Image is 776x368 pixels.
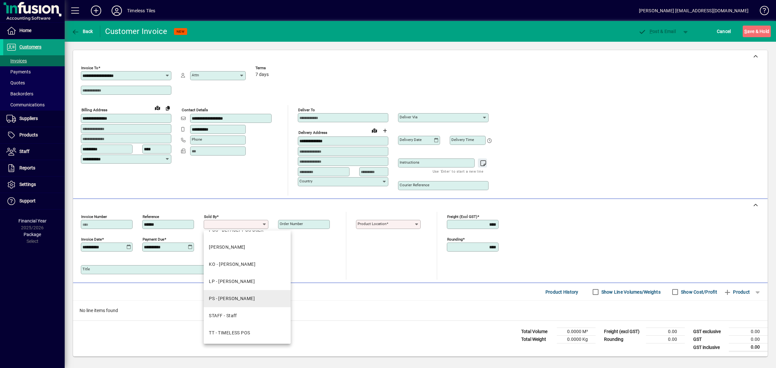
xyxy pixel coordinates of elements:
[717,26,731,37] span: Cancel
[680,289,717,295] label: Show Cost/Profit
[204,290,291,307] mat-option: PS - PETER SMYTH
[451,137,474,142] mat-label: Delivery time
[19,132,38,137] span: Products
[177,29,185,34] span: NEW
[3,177,65,193] a: Settings
[19,198,36,203] span: Support
[543,286,581,298] button: Product History
[81,66,98,70] mat-label: Invoice To
[143,214,159,219] mat-label: Reference
[204,324,291,341] mat-option: TT - TIMELESS POS
[400,183,429,187] mat-label: Courier Reference
[192,137,202,142] mat-label: Phone
[6,80,25,85] span: Quotes
[635,26,679,37] button: Post & Email
[743,26,771,37] button: Save & Hold
[400,137,422,142] mat-label: Delivery date
[3,77,65,88] a: Quotes
[447,237,463,242] mat-label: Rounding
[19,116,38,121] span: Suppliers
[298,108,315,112] mat-label: Deliver To
[209,330,250,336] div: TT - TIMELESS POS
[518,328,557,336] td: Total Volume
[3,111,65,127] a: Suppliers
[729,343,768,352] td: 0.00
[81,214,107,219] mat-label: Invoice number
[192,73,199,77] mat-label: Attn
[209,244,245,251] div: [PERSON_NAME]
[3,144,65,160] a: Staff
[646,328,685,336] td: 0.00
[81,237,102,242] mat-label: Invoice date
[204,256,291,273] mat-option: KO - KAREN O'NEILL
[6,58,27,63] span: Invoices
[209,278,255,285] div: LP - [PERSON_NAME]
[557,336,596,343] td: 0.0000 Kg
[720,286,753,298] button: Product
[19,28,31,33] span: Home
[545,287,578,297] span: Product History
[280,222,303,226] mat-label: Order number
[6,69,31,74] span: Payments
[106,5,127,16] button: Profile
[646,336,685,343] td: 0.00
[73,301,768,320] div: No line items found
[86,5,106,16] button: Add
[24,232,41,237] span: Package
[715,26,733,37] button: Cancel
[601,328,646,336] td: Freight (excl GST)
[163,103,173,113] button: Copy to Delivery address
[204,273,291,290] mat-option: LP - LACHLAN PEARSON
[70,26,95,37] button: Back
[518,336,557,343] td: Total Weight
[447,214,477,219] mat-label: Freight (excl GST)
[204,307,291,324] mat-option: STAFF - Staff
[209,261,255,268] div: KO - [PERSON_NAME]
[3,88,65,99] a: Backorders
[19,165,35,170] span: Reports
[369,125,380,135] a: View on map
[299,179,312,183] mat-label: Country
[19,149,29,154] span: Staff
[400,160,419,165] mat-label: Instructions
[690,336,729,343] td: GST
[3,160,65,176] a: Reports
[3,193,65,209] a: Support
[204,239,291,256] mat-option: EJ - ELISE JOHNSTON
[19,44,41,49] span: Customers
[638,29,676,34] span: ost & Email
[18,218,47,223] span: Financial Year
[82,267,90,271] mat-label: Title
[729,336,768,343] td: 0.00
[601,336,646,343] td: Rounding
[433,168,483,175] mat-hint: Use 'Enter' to start a new line
[690,343,729,352] td: GST inclusive
[152,103,163,113] a: View on map
[744,26,769,37] span: ave & Hold
[105,26,167,37] div: Customer Invoice
[127,5,155,16] div: Timeless Tiles
[744,29,747,34] span: S
[3,127,65,143] a: Products
[755,1,768,22] a: Knowledge Base
[255,66,294,70] span: Terms
[204,214,217,219] mat-label: Sold by
[600,289,661,295] label: Show Line Volumes/Weights
[143,237,164,242] mat-label: Payment due
[724,287,750,297] span: Product
[358,222,386,226] mat-label: Product location
[3,55,65,66] a: Invoices
[400,115,417,119] mat-label: Deliver via
[6,91,33,96] span: Backorders
[19,182,36,187] span: Settings
[71,29,93,34] span: Back
[729,328,768,336] td: 0.00
[65,26,100,37] app-page-header-button: Back
[209,312,237,319] div: STAFF - Staff
[255,72,269,77] span: 7 days
[690,328,729,336] td: GST exclusive
[380,125,390,136] button: Choose address
[209,295,255,302] div: PS - [PERSON_NAME]
[3,66,65,77] a: Payments
[650,29,652,34] span: P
